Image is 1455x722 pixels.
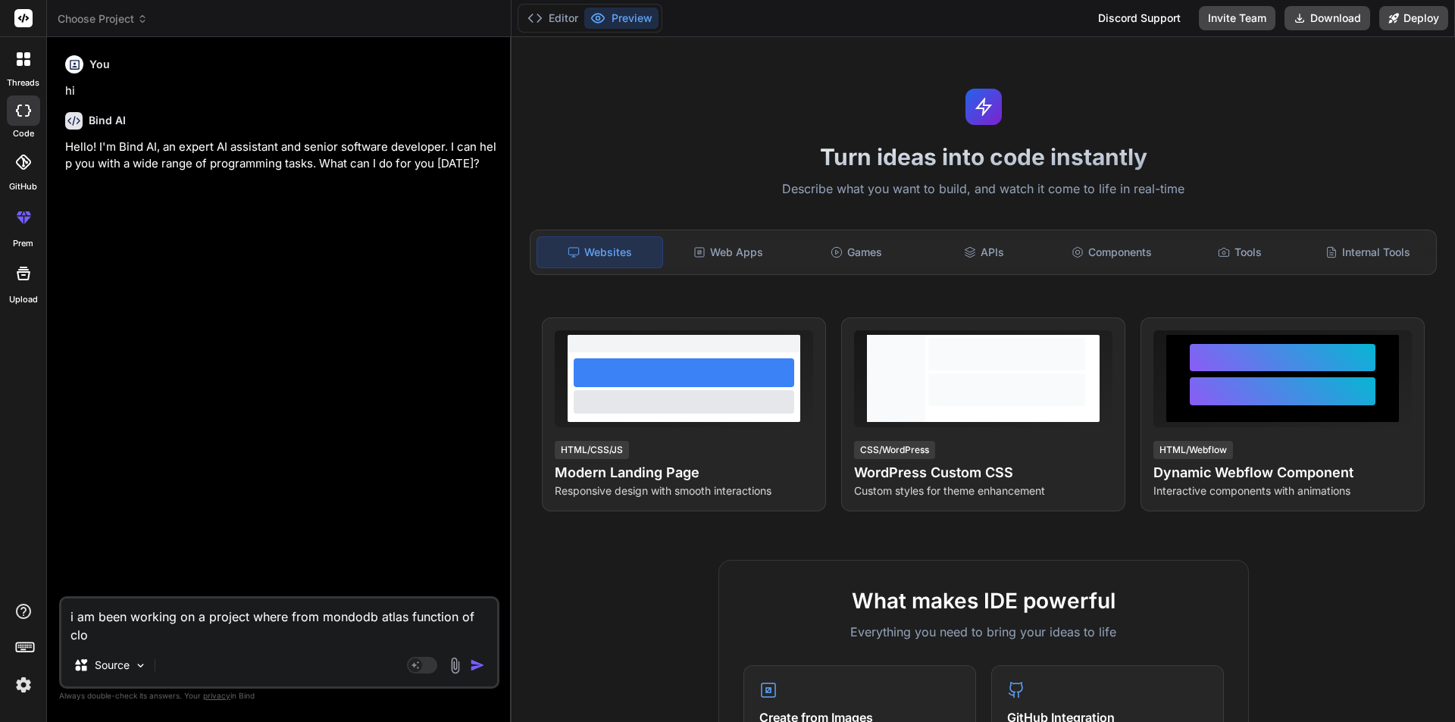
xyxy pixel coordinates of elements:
[743,585,1224,617] h2: What makes IDE powerful
[95,658,130,673] p: Source
[1153,483,1412,499] p: Interactive components with animations
[89,113,126,128] h6: Bind AI
[1153,441,1233,459] div: HTML/Webflow
[13,127,34,140] label: code
[446,657,464,674] img: attachment
[537,236,663,268] div: Websites
[134,659,147,672] img: Pick Models
[854,462,1112,483] h4: WordPress Custom CSS
[743,623,1224,641] p: Everything you need to bring your ideas to life
[921,236,1047,268] div: APIs
[555,462,813,483] h4: Modern Landing Page
[65,139,496,173] p: Hello! I'm Bind AI, an expert AI assistant and senior software developer. I can help you with a w...
[521,143,1446,170] h1: Turn ideas into code instantly
[65,83,496,100] p: hi
[89,57,110,72] h6: You
[11,672,36,698] img: settings
[1178,236,1303,268] div: Tools
[1089,6,1190,30] div: Discord Support
[794,236,919,268] div: Games
[203,691,230,700] span: privacy
[1050,236,1175,268] div: Components
[9,180,37,193] label: GitHub
[9,293,38,306] label: Upload
[58,11,148,27] span: Choose Project
[521,180,1446,199] p: Describe what you want to build, and watch it come to life in real-time
[1153,462,1412,483] h4: Dynamic Webflow Component
[666,236,791,268] div: Web Apps
[1305,236,1430,268] div: Internal Tools
[854,483,1112,499] p: Custom styles for theme enhancement
[13,237,33,250] label: prem
[521,8,584,29] button: Editor
[7,77,39,89] label: threads
[1199,6,1275,30] button: Invite Team
[555,483,813,499] p: Responsive design with smooth interactions
[470,658,485,673] img: icon
[59,689,499,703] p: Always double-check its answers. Your in Bind
[1379,6,1448,30] button: Deploy
[61,599,497,644] textarea: i am been working on a project where from mondodb atlas function of clo
[555,441,629,459] div: HTML/CSS/JS
[854,441,935,459] div: CSS/WordPress
[1284,6,1370,30] button: Download
[584,8,659,29] button: Preview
